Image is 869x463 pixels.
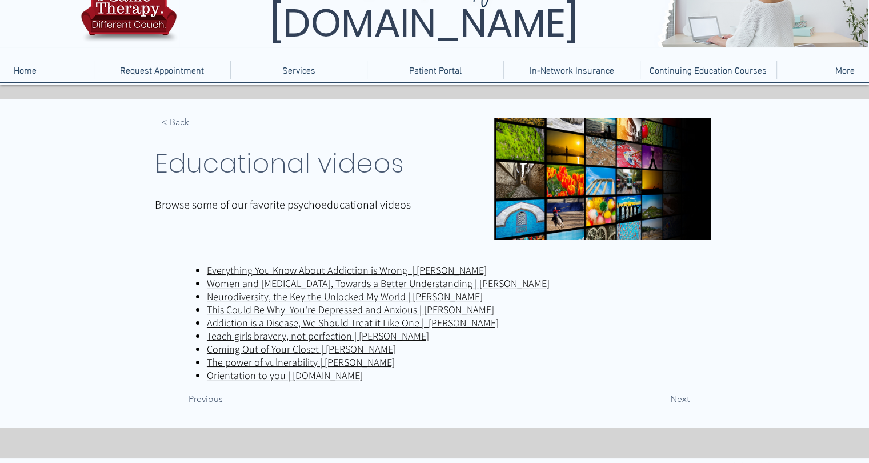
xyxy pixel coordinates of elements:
[207,316,499,329] a: Addiction is a Disease, We Should Treat it Like One | [PERSON_NAME]
[207,303,494,316] a: This Could Be Why You're Depressed and Anxious | [PERSON_NAME]
[277,61,321,79] p: Services
[189,388,264,410] button: Previous
[494,118,711,240] img: Educational videos
[207,264,487,277] a: Everything You Know About Addiction is Wrong | [PERSON_NAME]
[230,61,367,79] div: Services
[207,329,429,342] a: Teach girls bravery, not perfection | [PERSON_NAME]
[207,277,550,290] a: Women and [MEDICAL_DATA], Towards a Better Understanding | [PERSON_NAME]
[830,61,860,79] p: More
[155,145,404,182] span: Educational videos
[114,61,210,79] p: Request Appointment
[632,388,690,410] button: Next
[207,342,396,356] a: Coming Out of Your Closet | [PERSON_NAME]
[644,61,772,79] p: Continuing Education Courses
[161,111,237,134] a: < Back
[670,393,690,405] span: Next
[94,61,230,79] a: Request Appointment
[207,369,363,382] a: Orientation to you | [DOMAIN_NAME]
[189,393,223,405] span: Previous
[524,61,620,79] p: In-Network Insurance
[640,61,776,79] a: Continuing Education Courses
[207,290,483,303] a: Neurodiversity, the Key the Unlocked My World | [PERSON_NAME]
[503,61,640,79] a: In-Network Insurance
[207,356,395,369] a: The power of vulnerability | [PERSON_NAME]
[367,61,503,79] a: Patient Portal
[155,197,411,212] span: Browse some of our favorite psychoeducational videos
[161,116,189,129] span: < Back
[8,61,42,79] p: Home
[403,61,467,79] p: Patient Portal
